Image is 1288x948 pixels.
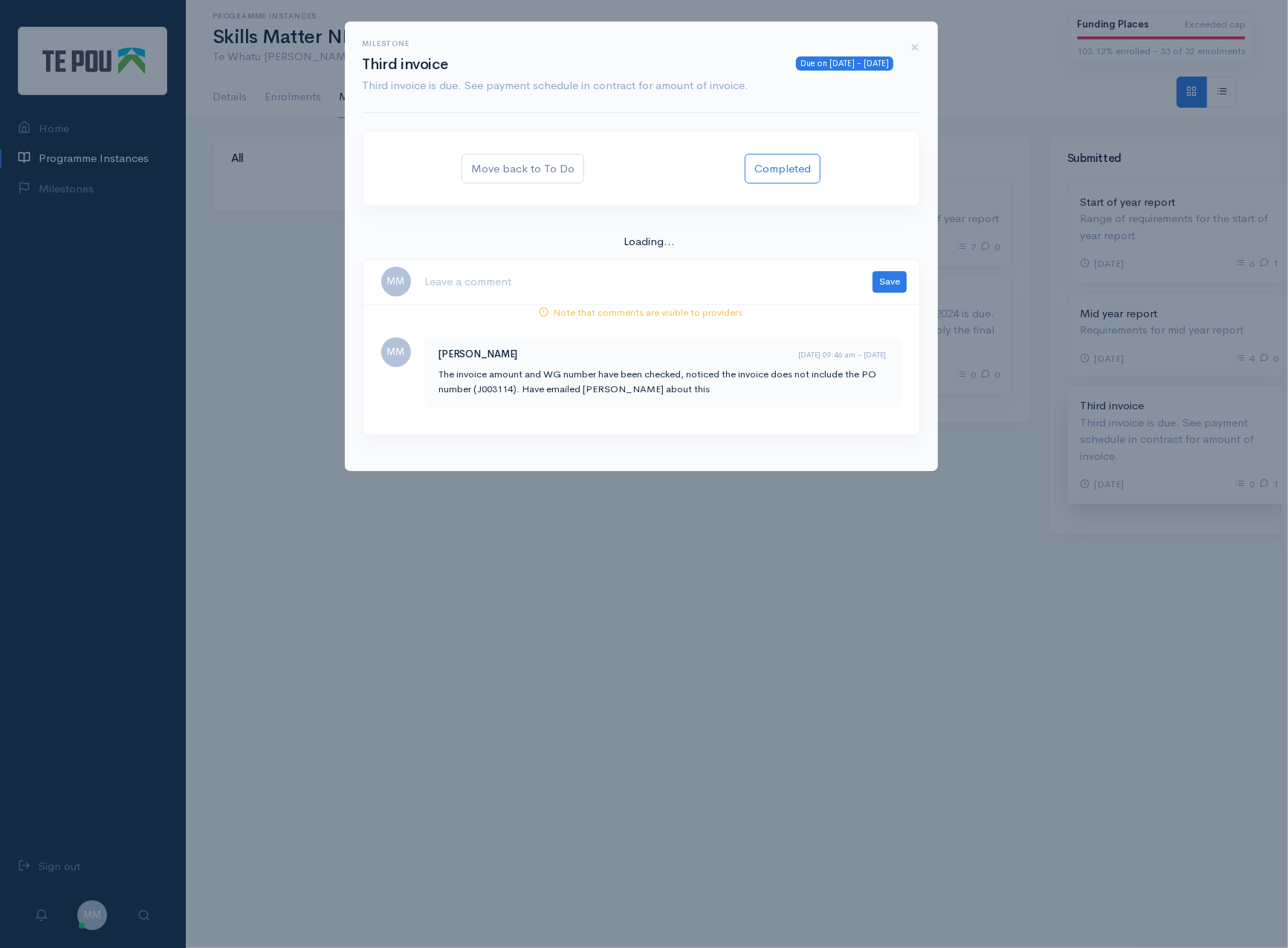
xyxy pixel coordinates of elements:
[462,154,584,184] button: Move back to To Do
[363,224,920,259] div: Loading...
[799,349,887,360] time: [DATE] 09:46 am - [DATE]
[363,56,893,73] h2: Third invoice
[911,36,920,58] span: ×
[873,271,907,293] button: Save
[911,39,920,56] button: Close
[381,337,411,367] span: MM
[796,56,893,71] div: Due on [DATE] - [DATE]
[363,39,410,48] span: Milestone
[745,154,821,184] button: Completed
[363,77,893,94] p: Third invoice is due. See payment schedule in contract for amount of invoice.
[439,349,781,360] h5: [PERSON_NAME]
[355,305,928,320] div: Note that comments are visible to providers
[381,267,411,296] span: MM
[439,367,887,396] p: The invoice amount and WG number have been checked, noticed the invoice does not include the PO n...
